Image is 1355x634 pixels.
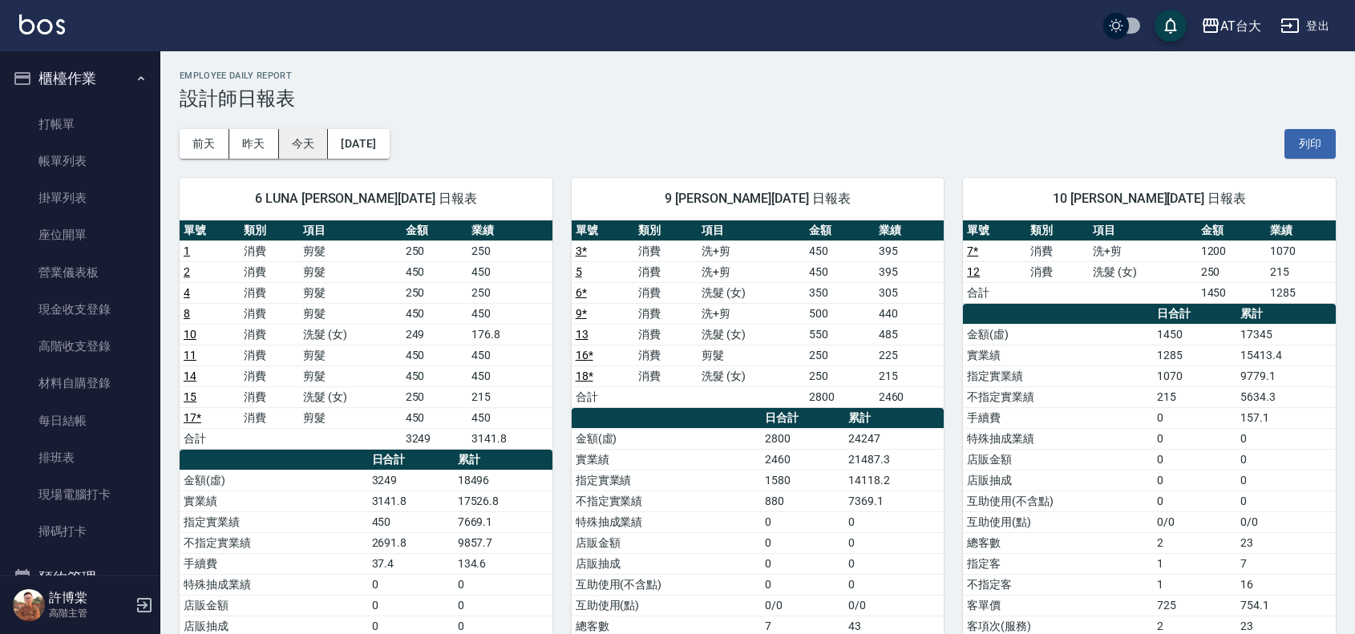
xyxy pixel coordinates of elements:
a: 15 [184,390,196,403]
td: 450 [402,261,467,282]
td: 0 [454,595,552,616]
th: 日合計 [368,450,454,470]
td: 250 [467,282,552,303]
th: 日合計 [761,408,844,429]
td: 18496 [454,470,552,491]
td: 0 [1153,470,1236,491]
td: 3249 [402,428,467,449]
a: 高階收支登錄 [6,328,154,365]
td: 215 [1153,386,1236,407]
td: 店販金額 [180,595,368,616]
th: 業績 [467,220,552,241]
td: 客單價 [963,595,1152,616]
th: 業績 [1266,220,1336,241]
td: 0/0 [761,595,844,616]
th: 項目 [698,220,805,241]
td: 金額(虛) [963,324,1152,345]
td: 0 [761,553,844,574]
td: 1200 [1197,240,1267,261]
a: 掛單列表 [6,180,154,216]
td: 金額(虛) [180,470,368,491]
td: 消費 [634,365,698,386]
td: 消費 [634,303,698,324]
td: 350 [805,282,875,303]
td: 754.1 [1236,595,1336,616]
td: 指定實業績 [963,365,1152,386]
td: 消費 [240,407,300,428]
a: 2 [184,265,190,278]
td: 剪髮 [299,345,401,365]
td: 指定實業績 [180,511,368,532]
td: 250 [1197,261,1267,282]
td: 250 [805,365,875,386]
td: 0 [1236,491,1336,511]
th: 項目 [1089,220,1196,241]
td: 3249 [368,470,454,491]
td: 0 [761,574,844,595]
a: 8 [184,307,190,320]
td: 21487.3 [844,449,944,470]
td: 9857.7 [454,532,552,553]
td: 2800 [805,386,875,407]
td: 0 [454,574,552,595]
a: 11 [184,349,196,361]
table: a dense table [572,220,944,408]
a: 5 [576,265,582,278]
td: 2460 [875,386,944,407]
a: 10 [184,328,196,341]
td: 0 [368,574,454,595]
td: 1580 [761,470,844,491]
td: 洗+剪 [698,303,805,324]
td: 店販金額 [963,449,1152,470]
td: 消費 [1026,261,1090,282]
td: 特殊抽成業績 [572,511,761,532]
td: 洗髮 (女) [299,386,401,407]
td: 725 [1153,595,1236,616]
td: 450 [467,407,552,428]
td: 互助使用(不含點) [572,574,761,595]
a: 打帳單 [6,106,154,143]
td: 485 [875,324,944,345]
td: 消費 [240,345,300,365]
th: 金額 [402,220,467,241]
td: 洗髮 (女) [698,324,805,345]
td: 消費 [240,386,300,407]
th: 累計 [844,408,944,429]
td: 395 [875,240,944,261]
h2: Employee Daily Report [180,71,1336,81]
td: 250 [402,386,467,407]
th: 日合計 [1153,304,1236,325]
td: 7 [1236,553,1336,574]
td: 5634.3 [1236,386,1336,407]
td: 不指定實業績 [572,491,761,511]
a: 1 [184,244,190,257]
td: 消費 [634,240,698,261]
td: 24247 [844,428,944,449]
td: 實業績 [180,491,368,511]
td: 134.6 [454,553,552,574]
td: 500 [805,303,875,324]
th: 項目 [299,220,401,241]
td: 3141.8 [467,428,552,449]
button: save [1155,10,1187,42]
td: 880 [761,491,844,511]
td: 0 [1236,470,1336,491]
td: 0/0 [1236,511,1336,532]
a: 排班表 [6,439,154,476]
a: 12 [967,265,980,278]
a: 現金收支登錄 [6,291,154,328]
th: 類別 [240,220,300,241]
td: 450 [368,511,454,532]
td: 305 [875,282,944,303]
td: 消費 [1026,240,1090,261]
td: 37.4 [368,553,454,574]
h3: 設計師日報表 [180,87,1336,110]
td: 消費 [634,282,698,303]
span: 10 [PERSON_NAME][DATE] 日報表 [982,191,1317,207]
td: 550 [805,324,875,345]
td: 合計 [572,386,635,407]
button: 前天 [180,129,229,159]
a: 座位開單 [6,216,154,253]
td: 剪髮 [299,407,401,428]
th: 單號 [963,220,1026,241]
